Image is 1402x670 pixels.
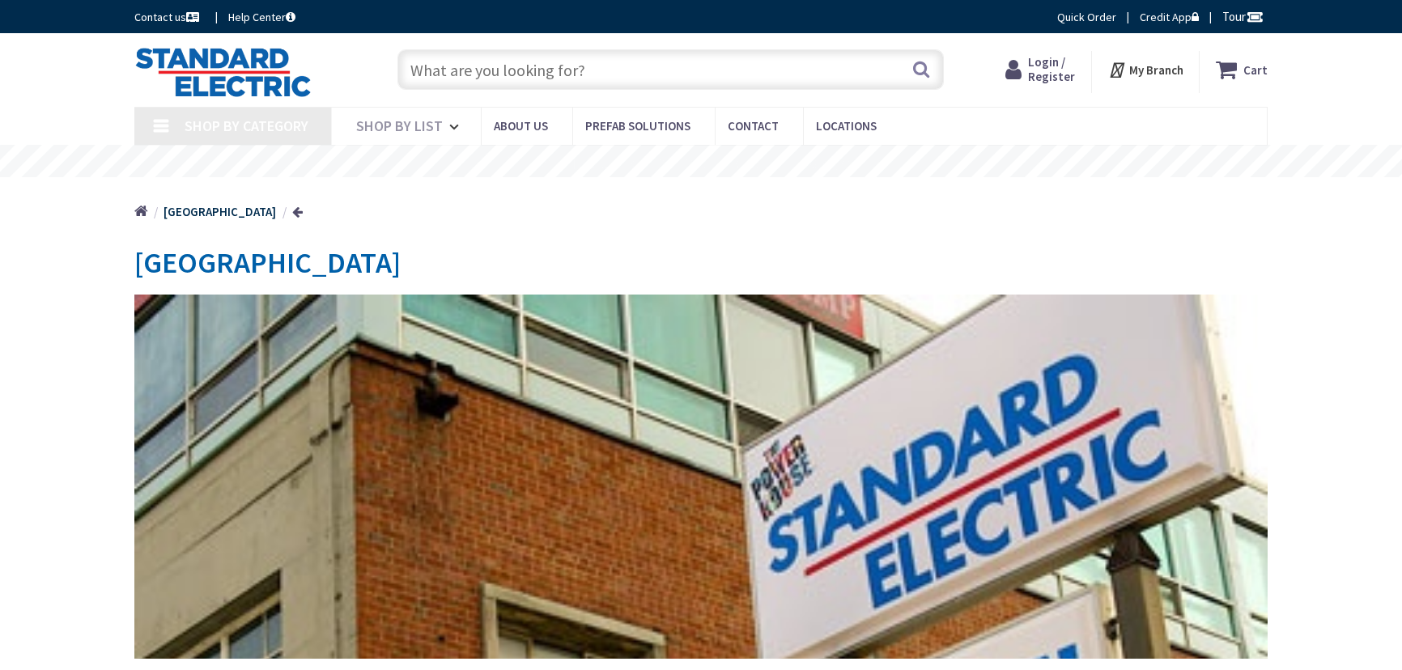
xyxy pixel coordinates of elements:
[1216,55,1268,84] a: Cart
[446,154,992,172] rs-layer: [MEDICAL_DATA]: Our Commitment to Our Employees and Customers
[397,49,944,90] input: What are you looking for?
[816,118,877,134] span: Locations
[585,118,690,134] span: Prefab Solutions
[1129,62,1183,78] strong: My Branch
[228,9,295,25] a: Help Center
[356,117,443,135] span: Shop By List
[1028,54,1075,84] span: Login / Register
[185,117,308,135] span: Shop By Category
[134,244,401,281] span: [GEOGRAPHIC_DATA]
[1243,55,1268,84] strong: Cart
[1108,55,1183,84] div: My Branch
[1057,9,1116,25] a: Quick Order
[1140,9,1199,25] a: Credit App
[1222,9,1264,24] span: Tour
[728,118,779,134] span: Contact
[494,118,548,134] span: About Us
[134,47,312,97] img: Standard Electric
[164,204,276,219] strong: [GEOGRAPHIC_DATA]
[1005,55,1075,84] a: Login / Register
[134,9,202,25] a: Contact us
